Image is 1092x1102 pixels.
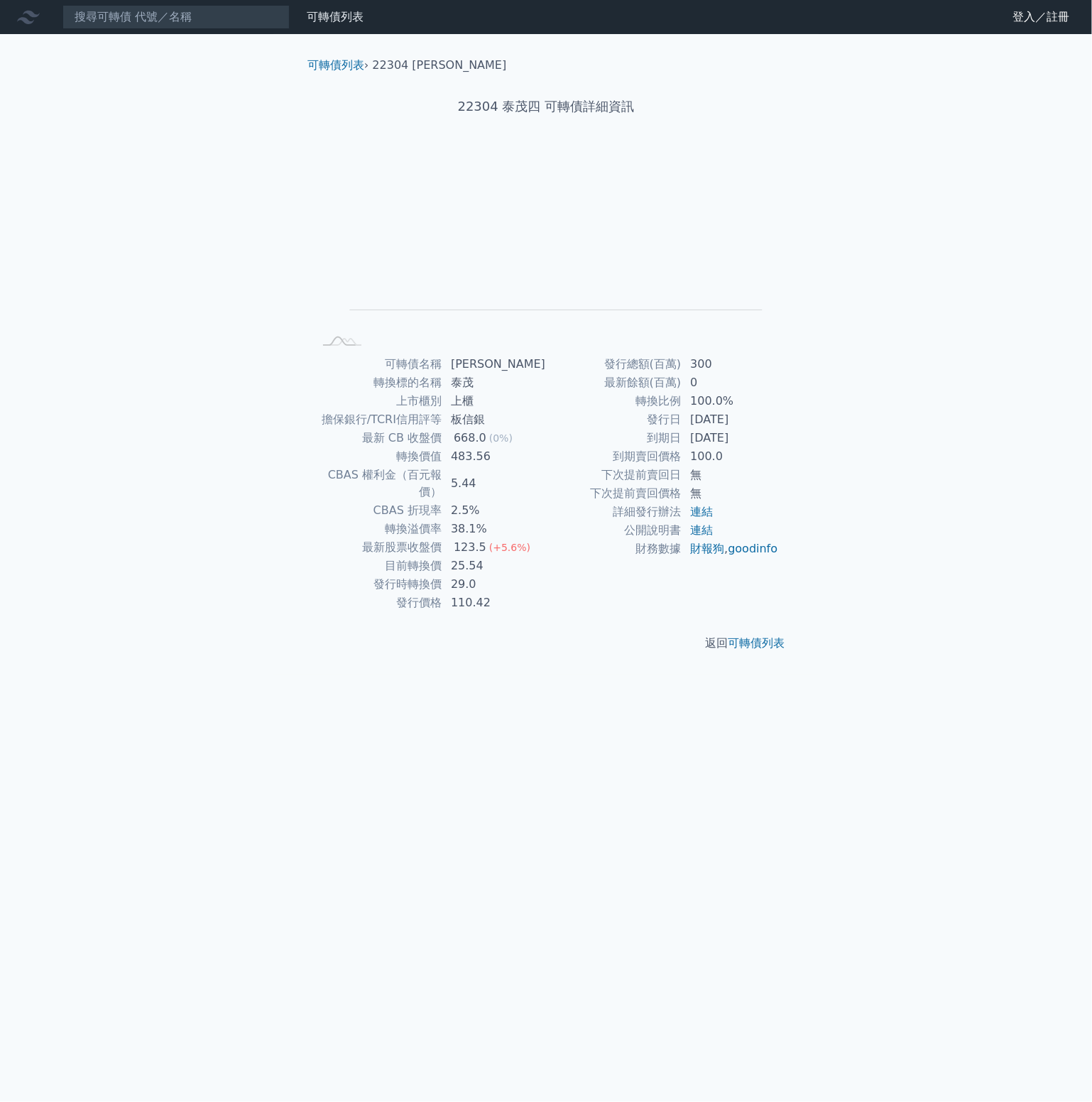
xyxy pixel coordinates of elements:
[546,355,682,373] td: 發行總額(百萬)
[546,521,682,540] td: 公開說明書
[682,447,779,466] td: 100.0
[442,355,546,373] td: [PERSON_NAME]
[546,447,682,466] td: 到期賣回價格
[307,10,364,23] a: 可轉債列表
[442,520,546,538] td: 38.1%
[307,57,368,74] li: ›
[489,432,513,444] span: (0%)
[682,392,779,410] td: 100.0%
[296,635,796,652] p: 返回
[546,484,682,503] td: 下次提前賣回價格
[728,542,777,555] a: goodinfo
[313,594,442,612] td: 發行價格
[296,97,796,116] h1: 22304 泰茂四 可轉債詳細資訊
[442,557,546,575] td: 25.54
[728,636,785,650] a: 可轉債列表
[442,447,546,466] td: 483.56
[313,429,442,447] td: 最新 CB 收盤價
[489,542,530,553] span: (+5.6%)
[682,429,779,447] td: [DATE]
[313,355,442,373] td: 可轉債名稱
[313,557,442,575] td: 目前轉換價
[682,355,779,373] td: 300
[442,373,546,392] td: 泰茂
[313,466,442,501] td: CBAS 權利金（百元報價）
[546,410,682,429] td: 發行日
[313,575,442,594] td: 發行時轉換價
[546,466,682,484] td: 下次提前賣回日
[313,447,442,466] td: 轉換價值
[682,540,779,558] td: ,
[313,410,442,429] td: 擔保銀行/TCRI信用評等
[682,484,779,503] td: 無
[313,520,442,538] td: 轉換溢價率
[682,466,779,484] td: 無
[442,466,546,501] td: 5.44
[442,501,546,520] td: 2.5%
[442,392,546,410] td: 上櫃
[1001,6,1081,28] a: 登入／註冊
[546,373,682,392] td: 最新餘額(百萬)
[313,538,442,557] td: 最新股票收盤價
[682,410,779,429] td: [DATE]
[313,392,442,410] td: 上市櫃別
[337,161,763,331] g: Chart
[690,523,713,537] a: 連結
[546,503,682,521] td: 詳細發行辦法
[373,57,507,74] li: 22304 [PERSON_NAME]
[546,392,682,410] td: 轉換比例
[313,373,442,392] td: 轉換標的名稱
[451,539,489,556] div: 123.5
[690,542,724,555] a: 財報狗
[442,410,546,429] td: 板信銀
[546,429,682,447] td: 到期日
[546,540,682,558] td: 財務數據
[307,58,364,72] a: 可轉債列表
[62,5,290,29] input: 搜尋可轉債 代號／名稱
[442,594,546,612] td: 110.42
[682,373,779,392] td: 0
[442,575,546,594] td: 29.0
[451,430,489,447] div: 668.0
[690,505,713,518] a: 連結
[313,501,442,520] td: CBAS 折現率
